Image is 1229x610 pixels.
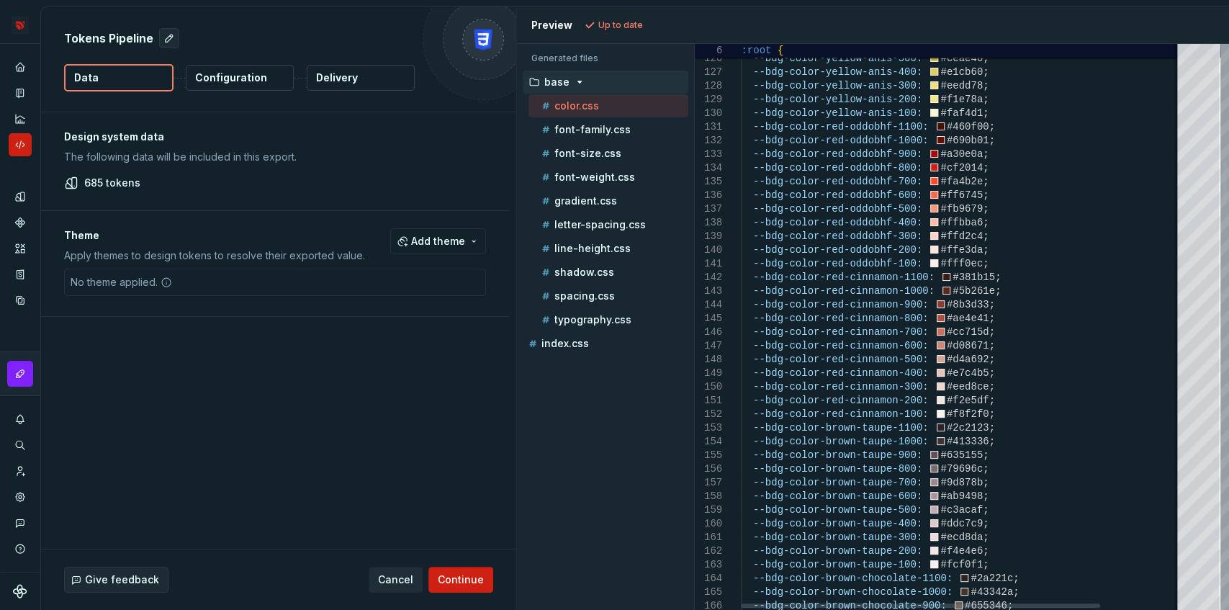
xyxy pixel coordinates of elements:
[195,71,267,85] p: Configuration
[989,354,995,365] span: ;
[544,76,570,88] p: base
[369,567,423,593] button: Cancel
[989,408,995,420] span: ;
[753,545,922,557] span: --bdg-color-brown-taupe-200:
[9,237,32,260] div: Assets
[695,353,722,367] div: 148
[9,55,32,79] div: Home
[528,264,688,280] button: shadow.css
[947,354,989,365] span: #d4a692
[753,285,935,297] span: --bdg-color-red-cinnamon-1000:
[64,228,365,243] p: Theme
[753,217,922,228] span: --bdg-color-red-oddobhf-400:
[9,408,32,431] button: Notifications
[64,567,168,593] button: Give feedback
[947,326,989,338] span: #cc715d
[983,53,989,64] span: ;
[989,422,995,434] span: ;
[947,313,989,324] span: #ae4e41
[941,518,983,529] span: #ddc7c9
[84,176,140,190] p: 685 tokens
[941,203,983,215] span: #fb9679
[307,65,415,91] button: Delivery
[753,531,922,543] span: --bdg-color-brown-taupe-300:
[753,326,929,338] span: --bdg-color-red-cinnamon-700:
[941,258,983,269] span: #fff0ec
[695,298,722,312] div: 144
[9,211,32,234] a: Components
[983,531,989,543] span: ;
[753,490,922,502] span: --bdg-color-brown-taupe-600:
[554,148,621,159] p: font-size.css
[983,107,989,119] span: ;
[941,244,983,256] span: #ffe3da
[778,45,783,56] span: {
[941,107,983,119] span: #faf4d1
[753,586,953,598] span: --bdg-color-brown-chocolate-1000:
[528,122,688,138] button: font-family.css
[983,463,989,475] span: ;
[983,203,989,215] span: ;
[695,544,722,558] div: 162
[983,477,989,488] span: ;
[971,586,1014,598] span: #43342a
[753,477,922,488] span: --bdg-color-brown-taupe-700:
[695,462,722,476] div: 156
[9,107,32,130] a: Analytics
[995,272,1001,283] span: ;
[9,459,32,483] a: Invite team
[695,476,722,490] div: 157
[941,230,983,242] span: #ffd2c4
[316,71,358,85] p: Delivery
[947,340,989,351] span: #d08671
[753,244,922,256] span: --bdg-color-red-oddobhf-200:
[695,339,722,353] div: 147
[753,395,929,406] span: --bdg-color-red-cinnamon-200:
[983,148,989,160] span: ;
[753,176,922,187] span: --bdg-color-red-oddobhf-700:
[753,408,929,420] span: --bdg-color-red-cinnamon-100:
[941,80,983,91] span: #eedd78
[695,66,722,79] div: 127
[941,490,983,502] span: #ab9498
[695,107,722,120] div: 130
[941,559,983,570] span: #fcf0f1
[941,162,983,174] span: #cf2014
[695,367,722,380] div: 149
[989,436,995,447] span: ;
[695,312,722,326] div: 145
[186,65,294,91] button: Configuration
[13,584,27,598] a: Supernova Logo
[695,421,722,435] div: 153
[983,244,989,256] span: ;
[983,490,989,502] span: ;
[695,271,722,284] div: 142
[947,381,989,393] span: #eed8ce
[753,504,922,516] span: --bdg-color-brown-taupe-500:
[989,313,995,324] span: ;
[9,263,32,286] a: Storybook stories
[941,66,983,78] span: #e1cb60
[941,176,983,187] span: #fa4b2e
[390,228,486,254] button: Add theme
[65,269,178,295] div: No theme applied.
[695,449,722,462] div: 155
[695,558,722,572] div: 163
[695,175,722,189] div: 135
[983,258,989,269] span: ;
[753,573,953,584] span: --bdg-color-brown-chocolate-1100:
[9,434,32,457] button: Search ⌘K
[528,217,688,233] button: letter-spacing.css
[9,511,32,534] div: Contact support
[947,436,989,447] span: #413336
[528,241,688,256] button: line-height.css
[995,285,1001,297] span: ;
[753,422,929,434] span: --bdg-color-brown-taupe-1100:
[695,243,722,257] div: 140
[753,449,922,461] span: --bdg-color-brown-taupe-900:
[983,545,989,557] span: ;
[989,299,995,310] span: ;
